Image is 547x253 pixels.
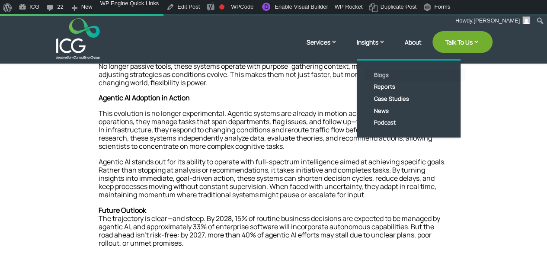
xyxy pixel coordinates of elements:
[403,160,547,253] iframe: Chat Widget
[380,3,416,17] span: Duplicate Post
[57,3,63,17] span: 22
[99,158,449,206] p: Agentic AI stands out for its ability to operate with full-spectrum intelligence aimed at achievi...
[365,69,465,81] a: Blogs
[452,14,534,28] a: Howdy,
[473,17,520,24] span: [PERSON_NAME]
[99,109,449,158] p: This evolution is no longer experimental. Agentic systems are already in motion across different ...
[365,81,465,93] a: Reports
[365,93,465,105] a: Case Studies
[99,93,190,102] strong: Agentic AI Adoption in Action
[99,205,146,215] strong: Future Outlook
[81,3,93,17] span: New
[219,4,224,10] div: Focus keyphrase not set
[405,39,422,59] a: About
[365,105,465,117] a: News
[365,117,465,129] a: Podcast
[307,38,346,59] a: Services
[434,3,450,17] span: Forms
[432,31,493,53] a: Talk To Us
[56,18,100,59] img: ICG
[357,38,394,59] a: Insights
